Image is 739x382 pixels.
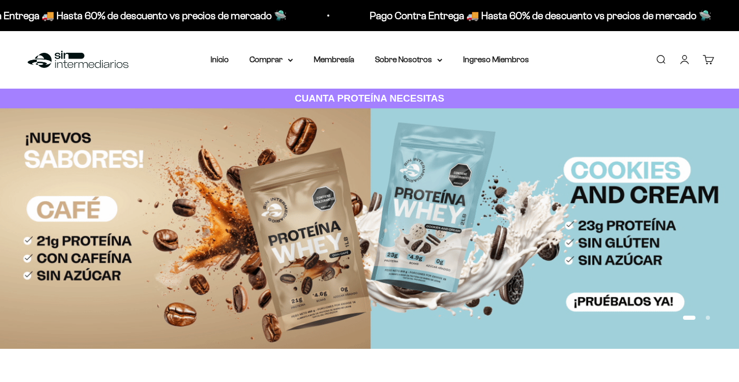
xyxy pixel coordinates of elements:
summary: Sobre Nosotros [375,53,442,66]
summary: Comprar [249,53,293,66]
a: Inicio [211,55,229,64]
strong: CUANTA PROTEÍNA NECESITAS [295,93,444,104]
a: Membresía [314,55,354,64]
a: Ingreso Miembros [463,55,529,64]
p: Pago Contra Entrega 🚚 Hasta 60% de descuento vs precios de mercado 🛸 [263,7,605,24]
